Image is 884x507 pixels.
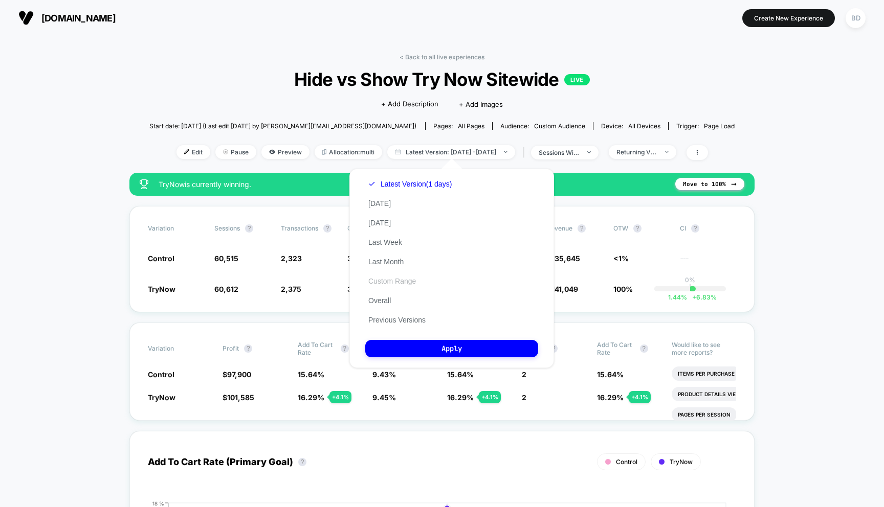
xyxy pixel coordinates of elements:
[315,145,382,159] span: Allocation: multi
[365,179,455,189] button: Latest Version(1 days)
[323,224,331,233] button: ?
[148,393,175,402] span: TryNow
[149,122,416,130] span: Start date: [DATE] (Last edit [DATE] by [PERSON_NAME][EMAIL_ADDRESS][DOMAIN_NAME])
[214,285,238,293] span: 60,612
[479,391,501,403] div: + 4.1 %
[148,285,175,293] span: TryNow
[148,254,174,263] span: Control
[593,122,668,130] span: Device:
[846,8,866,28] div: BD
[223,370,251,379] span: $
[534,122,585,130] span: Custom Audience
[675,178,744,190] button: Move to 100%
[298,393,324,402] span: 16.29 %
[214,224,240,232] span: Sessions
[152,500,164,506] tspan: 18 %
[672,366,741,381] li: Items Per Purchase
[387,145,515,159] span: Latest Version: [DATE] - [DATE]
[616,148,657,156] div: Returning Visitors
[670,458,693,466] span: TryNow
[372,393,396,402] span: 9.45 %
[148,370,174,379] span: Control
[365,276,419,286] button: Custom Range
[179,68,705,90] span: Hide vs Show Try Now Sitewide
[298,458,306,466] button: ?
[687,293,717,301] span: 6.83 %
[223,149,228,154] img: end
[447,393,474,402] span: 16.29 %
[227,393,254,402] span: 101,585
[223,344,239,352] span: Profit
[447,370,474,379] span: 15.64 %
[365,315,429,325] button: Previous Versions
[329,391,351,403] div: + 4.1 %
[458,122,484,130] span: all pages
[365,340,538,357] button: Apply
[184,149,189,154] img: edit
[41,13,116,24] span: [DOMAIN_NAME]
[148,341,204,356] span: Variation
[522,393,526,402] span: 2
[640,344,648,353] button: ?
[665,151,669,153] img: end
[322,149,326,155] img: rebalance
[613,254,629,263] span: <1%
[261,145,310,159] span: Preview
[597,393,624,402] span: 16.29 %
[281,285,301,293] span: 2,375
[148,224,204,233] span: Variation
[365,238,405,247] button: Last Week
[381,99,438,109] span: + Add Description
[159,180,665,189] span: TryNow is currently winning.
[395,149,401,154] img: calendar
[520,145,531,160] span: |
[459,100,503,108] span: + Add Images
[578,224,586,233] button: ?
[676,122,735,130] div: Trigger:
[223,393,254,402] span: $
[680,256,736,263] span: ---
[613,224,670,233] span: OTW
[616,458,637,466] span: Control
[298,370,324,379] span: 15.64 %
[522,370,526,379] span: 2
[685,276,695,284] p: 0%
[504,151,507,153] img: end
[597,341,635,356] span: Add To Cart Rate
[15,10,119,26] button: [DOMAIN_NAME]
[18,10,34,26] img: Visually logo
[539,149,580,156] div: sessions with impression
[281,224,318,232] span: Transactions
[298,341,336,356] span: Add To Cart Rate
[500,122,585,130] div: Audience:
[365,199,394,208] button: [DATE]
[633,224,642,233] button: ?
[214,254,238,263] span: 60,515
[372,370,396,379] span: 9.43 %
[245,224,253,233] button: ?
[551,285,578,293] span: 141,049
[587,151,591,153] img: end
[742,9,835,27] button: Create New Experience
[140,179,148,189] img: success_star
[365,296,394,305] button: Overall
[691,224,699,233] button: ?
[564,74,590,85] p: LIVE
[176,145,210,159] span: Edit
[689,284,691,291] p: |
[628,122,660,130] span: all devices
[704,122,735,130] span: Page Load
[227,370,251,379] span: 97,900
[281,254,302,263] span: 2,323
[365,218,394,227] button: [DATE]
[365,257,407,266] button: Last Month
[400,53,484,61] a: < Back to all live experiences
[244,344,252,353] button: ?
[672,341,736,356] p: Would like to see more reports?
[215,145,256,159] span: Pause
[672,407,737,422] li: Pages Per Session
[597,370,624,379] span: 15.64 %
[680,224,736,233] span: CI
[668,293,687,301] span: 1.44 %
[843,8,869,29] button: BD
